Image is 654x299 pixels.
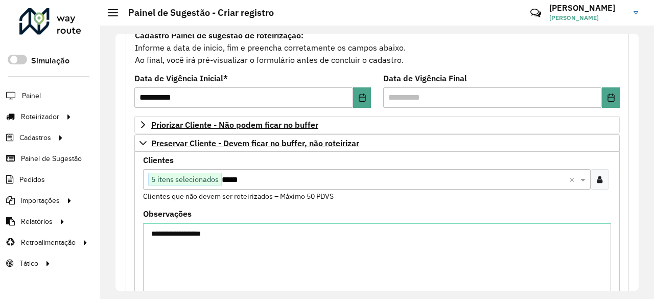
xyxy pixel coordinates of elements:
[602,87,620,108] button: Choose Date
[149,173,221,186] span: 5 itens selecionados
[21,195,60,206] span: Importações
[143,208,192,220] label: Observações
[19,258,38,269] span: Tático
[134,116,620,133] a: Priorizar Cliente - Não podem ficar no buffer
[19,174,45,185] span: Pedidos
[134,72,228,84] label: Data de Vigência Inicial
[549,3,626,13] h3: [PERSON_NAME]
[21,237,76,248] span: Retroalimentação
[569,173,578,186] span: Clear all
[134,29,620,66] div: Informe a data de inicio, fim e preencha corretamente os campos abaixo. Ao final, você irá pré-vi...
[383,72,467,84] label: Data de Vigência Final
[151,139,359,147] span: Preservar Cliente - Devem ficar no buffer, não roteirizar
[135,30,303,40] strong: Cadastro Painel de sugestão de roteirização:
[151,121,318,129] span: Priorizar Cliente - Não podem ficar no buffer
[21,153,82,164] span: Painel de Sugestão
[525,2,547,24] a: Contato Rápido
[21,216,53,227] span: Relatórios
[19,132,51,143] span: Cadastros
[134,134,620,152] a: Preservar Cliente - Devem ficar no buffer, não roteirizar
[31,55,69,67] label: Simulação
[353,87,371,108] button: Choose Date
[21,111,59,122] span: Roteirizador
[22,90,41,101] span: Painel
[143,192,334,201] small: Clientes que não devem ser roteirizados – Máximo 50 PDVS
[549,13,626,22] span: [PERSON_NAME]
[143,154,174,166] label: Clientes
[118,7,274,18] h2: Painel de Sugestão - Criar registro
